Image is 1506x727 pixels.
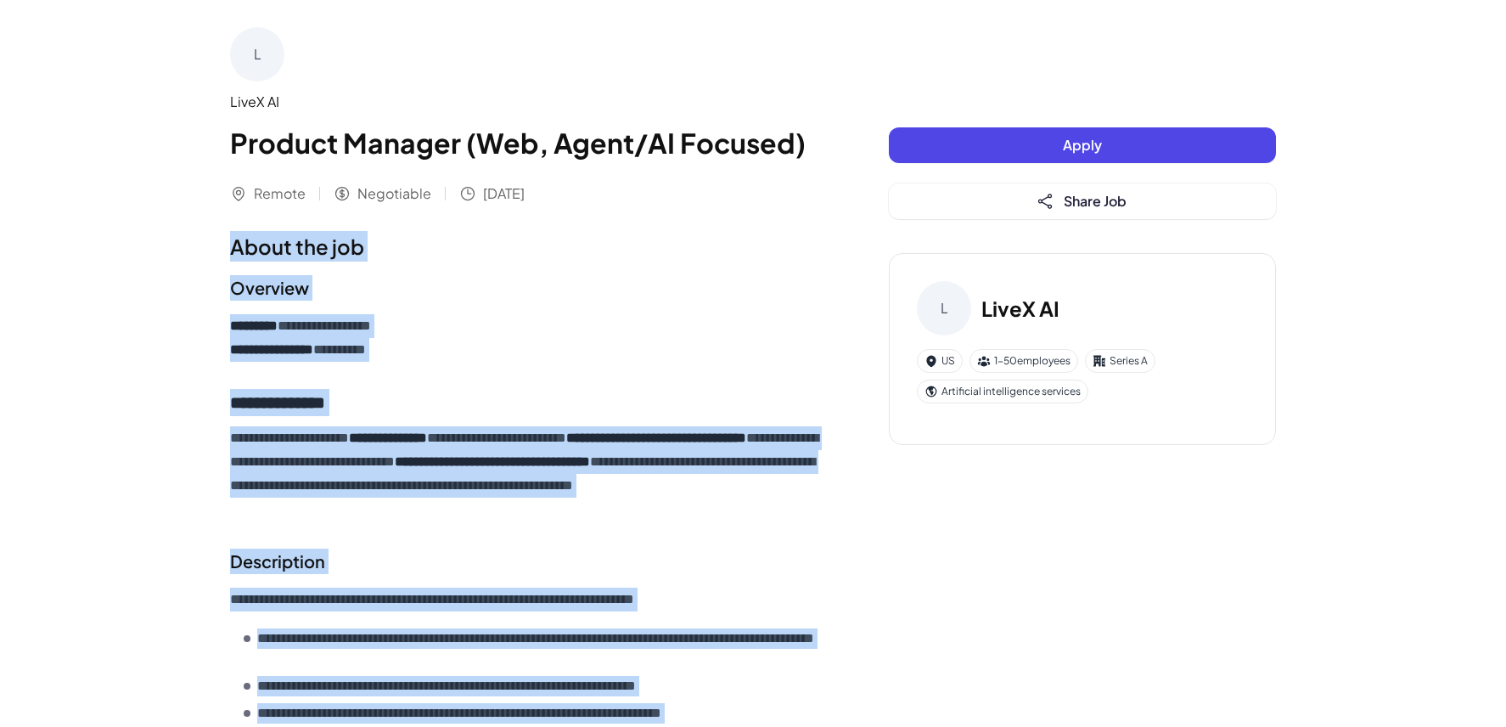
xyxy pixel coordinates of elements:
button: Apply [889,127,1276,163]
span: Negotiable [357,183,431,204]
h1: Product Manager (Web, Agent/AI Focused) [230,122,821,163]
h3: LiveX AI [981,293,1059,324]
div: Artificial intelligence services [917,380,1088,403]
button: Share Job [889,183,1276,219]
h2: Overview [230,275,821,301]
span: Share Job [1064,192,1127,210]
div: L [230,27,284,82]
span: [DATE] [483,183,525,204]
div: US [917,349,963,373]
h1: About the job [230,231,821,262]
div: Series A [1085,349,1155,373]
div: LiveX AI [230,92,821,112]
span: Remote [254,183,306,204]
div: 1-50 employees [969,349,1078,373]
div: L [917,281,971,335]
span: Apply [1063,136,1102,154]
h2: Description [230,549,821,574]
